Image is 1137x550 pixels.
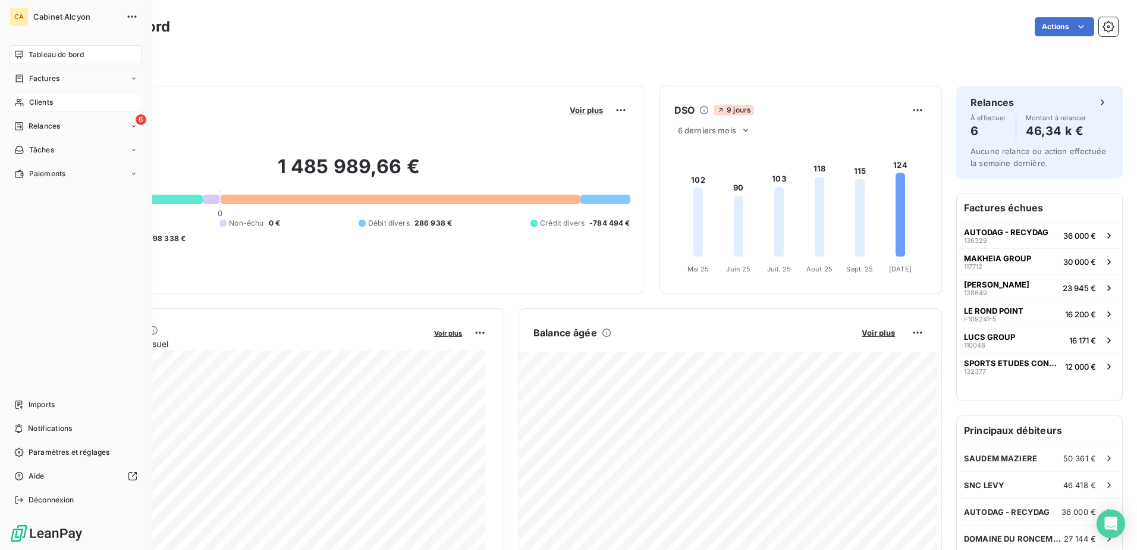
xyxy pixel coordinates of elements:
[431,327,466,338] button: Voir plus
[714,105,754,115] span: 9 jours
[29,49,84,60] span: Tableau de bord
[964,480,1004,490] span: SNC LEVY
[957,327,1122,353] button: LUCS GROUP11004816 171 €
[964,358,1060,368] span: SPORTS ETUDES CONCEPT
[964,332,1015,342] span: LUCS GROUP
[29,121,60,132] span: Relances
[1063,454,1096,463] span: 50 361 €
[964,368,986,375] span: 132377
[957,274,1122,301] button: [PERSON_NAME]13864923 945 €
[964,315,997,323] span: F109241-5
[136,114,146,125] span: 6
[434,329,462,337] span: Voir plus
[957,416,1122,445] h6: Principaux débiteurs
[970,146,1106,168] span: Aucune relance ou action effectuée la semaine dernière.
[964,289,987,296] span: 138649
[957,222,1122,248] button: AUTODAG - RECYDAG13632936 000 €
[1063,231,1096,240] span: 36 000 €
[29,145,54,155] span: Tâches
[269,218,280,229] span: 0 €
[964,263,982,270] span: 117712
[964,454,1037,463] span: SAUDEM MAZIERE
[570,105,603,115] span: Voir plus
[29,73,59,84] span: Factures
[726,265,750,273] tspan: Juin 25
[846,265,873,273] tspan: Sept. 25
[1026,114,1086,121] span: Montant à relancer
[970,95,1014,110] h6: Relances
[1035,17,1094,36] button: Actions
[149,233,186,244] span: -98 338 €
[1097,510,1125,538] div: Open Intercom Messenger
[964,254,1031,263] span: MAKHEIA GROUP
[1065,362,1096,371] span: 12 000 €
[964,280,1029,289] span: [PERSON_NAME]
[540,218,585,229] span: Crédit divers
[10,524,83,543] img: Logo LeanPay
[533,326,597,340] h6: Balance âgée
[970,114,1006,121] span: À effectuer
[687,265,709,273] tspan: Mai 25
[970,121,1006,140] h4: 6
[33,12,119,21] span: Cabinet Alcyon
[964,534,1064,543] span: DOMAINE DU RONCEMAY
[957,193,1122,222] h6: Factures échues
[889,265,912,273] tspan: [DATE]
[218,208,222,218] span: 0
[1063,480,1096,490] span: 46 418 €
[957,353,1122,379] button: SPORTS ETUDES CONCEPT13237712 000 €
[957,301,1122,327] button: LE ROND POINTF109241-516 200 €
[67,155,630,190] h2: 1 485 989,66 €
[67,337,426,350] span: Chiffre d'affaires mensuel
[29,168,65,179] span: Paiements
[368,218,410,229] span: Débit divers
[862,328,895,337] span: Voir plus
[964,306,1023,315] span: LE ROND POINT
[29,495,74,505] span: Déconnexion
[806,265,833,273] tspan: Août 25
[1063,283,1096,293] span: 23 945 €
[29,447,109,458] span: Paramètres et réglages
[1064,534,1096,543] span: 27 144 €
[29,97,53,108] span: Clients
[957,248,1122,274] button: MAKHEIA GROUP11771230 000 €
[1026,121,1086,140] h4: 46,34 k €
[767,265,791,273] tspan: Juil. 25
[566,105,607,115] button: Voir plus
[589,218,630,229] span: -784 494 €
[964,507,1050,517] span: AUTODAG - RECYDAG
[1061,507,1096,517] span: 36 000 €
[28,423,72,434] span: Notifications
[858,327,899,338] button: Voir plus
[10,467,142,486] a: Aide
[964,342,985,349] span: 110048
[1065,310,1096,319] span: 16 200 €
[674,103,695,117] h6: DSO
[1069,336,1096,345] span: 16 171 €
[414,218,452,229] span: 286 938 €
[10,7,29,26] div: CA
[229,218,263,229] span: Non-échu
[964,227,1048,237] span: AUTODAG - RECYDAG
[29,399,55,410] span: Imports
[29,471,45,482] span: Aide
[678,126,736,135] span: 6 derniers mois
[964,237,987,244] span: 136329
[1063,257,1096,267] span: 30 000 €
